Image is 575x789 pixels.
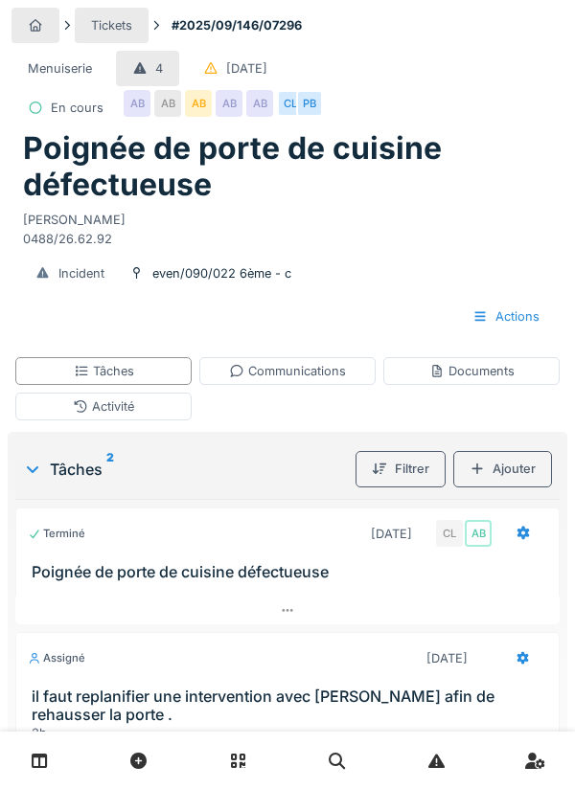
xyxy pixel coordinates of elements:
[28,526,85,542] div: Terminé
[229,362,346,380] div: Communications
[164,16,310,34] strong: #2025/09/146/07296
[23,203,552,247] div: [PERSON_NAME] 0488/26.62.92
[73,397,134,416] div: Activité
[23,458,348,481] div: Tâches
[426,649,468,667] div: [DATE]
[277,90,304,117] div: CL
[23,130,552,204] h1: Poignée de porte de cuisine défectueuse
[226,59,267,78] div: [DATE]
[436,520,463,547] div: CL
[28,650,85,666] div: Assigné
[58,264,104,282] div: Incident
[371,525,412,543] div: [DATE]
[32,688,551,724] h3: il faut replanifier une intervention avec [PERSON_NAME] afin de rehausser la porte .
[91,16,132,34] div: Tickets
[453,451,552,486] div: Ajouter
[32,563,551,581] h3: Poignée de porte de cuisine défectueuse
[106,458,114,481] sup: 2
[429,362,515,380] div: Documents
[32,724,551,742] div: 2h
[456,299,556,334] div: Actions
[155,59,163,78] div: 4
[296,90,323,117] div: PB
[246,90,273,117] div: AB
[152,264,291,282] div: even/090/022 6ème - c
[356,451,446,486] div: Filtrer
[74,362,134,380] div: Tâches
[185,90,212,117] div: AB
[216,90,242,117] div: AB
[465,520,492,547] div: AB
[51,99,103,117] div: En cours
[124,90,150,117] div: AB
[28,59,92,78] div: Menuiserie
[154,90,181,117] div: AB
